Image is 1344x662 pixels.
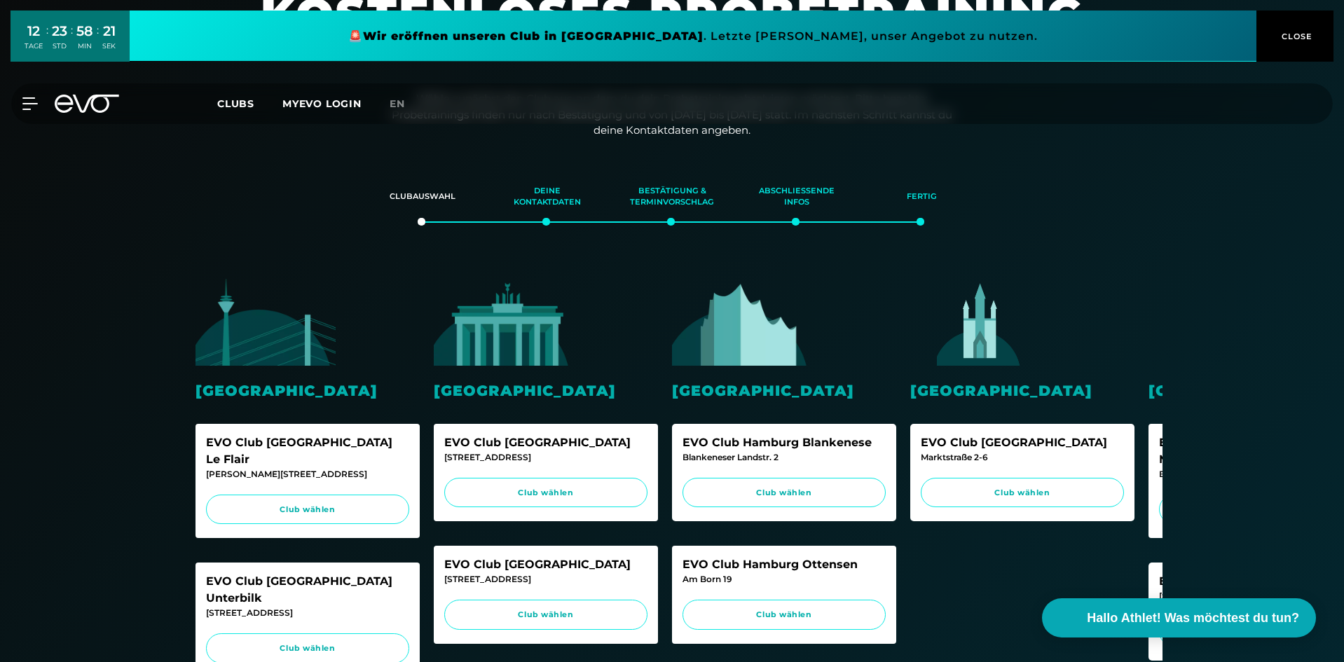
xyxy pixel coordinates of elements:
[672,278,812,366] img: evofitness
[696,487,872,499] span: Club wählen
[390,96,422,112] a: en
[444,478,647,508] a: Club wählen
[76,21,93,41] div: 58
[444,573,647,586] div: [STREET_ADDRESS]
[458,487,634,499] span: Club wählen
[102,21,116,41] div: 21
[76,41,93,51] div: MIN
[444,600,647,630] a: Club wählen
[1278,30,1312,43] span: CLOSE
[206,434,409,468] div: EVO Club [GEOGRAPHIC_DATA] Le Flair
[1148,278,1289,366] img: evofitness
[444,451,647,464] div: [STREET_ADDRESS]
[910,380,1134,401] div: [GEOGRAPHIC_DATA]
[282,97,362,110] a: MYEVO LOGIN
[206,495,409,525] a: Club wählen
[1256,11,1333,62] button: CLOSE
[502,178,592,216] div: Deine Kontaktdaten
[696,609,872,621] span: Club wählen
[206,468,409,481] div: [PERSON_NAME][STREET_ADDRESS]
[434,278,574,366] img: evofitness
[683,451,886,464] div: Blankeneser Landstr. 2
[217,97,282,110] a: Clubs
[206,607,409,619] div: [STREET_ADDRESS]
[25,21,43,41] div: 12
[102,41,116,51] div: SEK
[683,478,886,508] a: Club wählen
[196,278,336,366] img: evofitness
[683,573,886,586] div: Am Born 19
[934,487,1111,499] span: Club wählen
[46,22,48,60] div: :
[877,178,966,216] div: Fertig
[1042,598,1316,637] button: Hallo Athlet! Was möchtest du tun?
[921,434,1124,451] div: EVO Club [GEOGRAPHIC_DATA]
[71,22,73,60] div: :
[458,609,634,621] span: Club wählen
[219,642,396,654] span: Club wählen
[219,504,396,516] span: Club wählen
[444,434,647,451] div: EVO Club [GEOGRAPHIC_DATA]
[683,600,886,630] a: Club wählen
[627,178,717,216] div: Bestätigung & Terminvorschlag
[910,278,1050,366] img: evofitness
[683,556,886,573] div: EVO Club Hamburg Ottensen
[196,380,420,401] div: [GEOGRAPHIC_DATA]
[752,178,842,216] div: Abschließende Infos
[25,41,43,51] div: TAGE
[206,573,409,607] div: EVO Club [GEOGRAPHIC_DATA] Unterbilk
[1087,609,1299,628] span: Hallo Athlet! Was möchtest du tun?
[921,478,1124,508] a: Club wählen
[52,21,67,41] div: 23
[921,451,1124,464] div: Marktstraße 2-6
[378,178,467,216] div: Clubauswahl
[672,380,896,401] div: [GEOGRAPHIC_DATA]
[97,22,99,60] div: :
[390,97,405,110] span: en
[52,41,67,51] div: STD
[217,97,254,110] span: Clubs
[444,556,647,573] div: EVO Club [GEOGRAPHIC_DATA]
[683,434,886,451] div: EVO Club Hamburg Blankenese
[434,380,658,401] div: [GEOGRAPHIC_DATA]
